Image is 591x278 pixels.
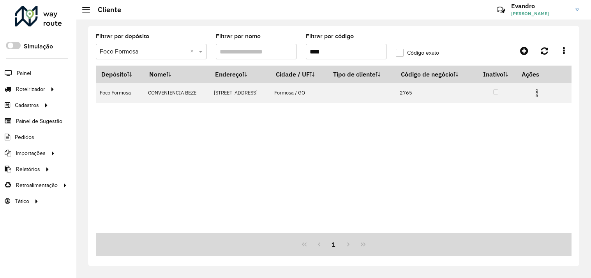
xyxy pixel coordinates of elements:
span: Retroalimentação [16,181,58,189]
td: 2765 [395,83,475,103]
span: Painel [17,69,31,77]
button: 1 [326,237,341,252]
th: Depósito [96,66,144,83]
span: Roteirizador [16,85,45,93]
span: Tático [15,197,29,205]
td: CONVENIENCIA BEZE [144,83,210,103]
td: Foco Formosa [96,83,144,103]
label: Simulação [24,42,53,51]
span: Importações [16,149,46,157]
span: Relatórios [16,165,40,173]
span: [PERSON_NAME] [511,10,570,17]
span: Clear all [190,47,197,56]
h3: Evandro [511,2,570,10]
label: Código exato [396,49,439,57]
th: Ações [517,66,563,82]
th: Inativo [475,66,517,83]
th: Código de negócio [395,66,475,83]
label: Filtrar por nome [216,32,261,41]
a: Contato Rápido [492,2,509,18]
th: Endereço [210,66,270,83]
span: Painel de Sugestão [16,117,62,125]
th: Tipo de cliente [328,66,395,83]
td: Formosa / GO [270,83,328,103]
td: [STREET_ADDRESS] [210,83,270,103]
label: Filtrar por código [306,32,354,41]
th: Nome [144,66,210,83]
h2: Cliente [90,5,121,14]
label: Filtrar por depósito [96,32,149,41]
span: Cadastros [15,101,39,109]
span: Pedidos [15,133,34,141]
th: Cidade / UF [270,66,328,83]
